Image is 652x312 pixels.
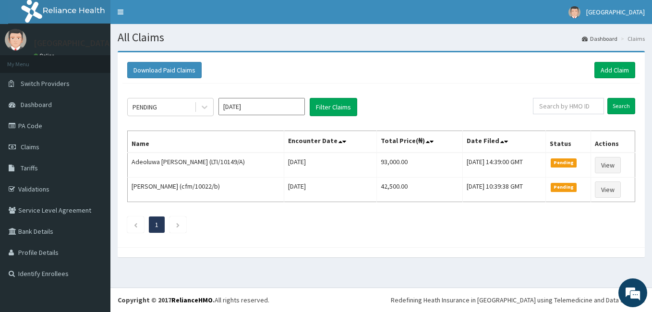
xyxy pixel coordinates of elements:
input: Search by HMO ID [533,98,604,114]
footer: All rights reserved. [110,288,652,312]
th: Date Filed [463,131,546,153]
input: Select Month and Year [218,98,305,115]
th: Encounter Date [284,131,376,153]
button: Filter Claims [310,98,357,116]
a: Dashboard [582,35,617,43]
span: Claims [21,143,39,151]
div: PENDING [133,102,157,112]
td: 93,000.00 [377,153,463,178]
th: Name [128,131,284,153]
button: Download Paid Claims [127,62,202,78]
td: 42,500.00 [377,178,463,202]
td: [DATE] [284,153,376,178]
td: Adeoluwa [PERSON_NAME] (LTI/10149/A) [128,153,284,178]
a: Next page [176,220,180,229]
span: Tariffs [21,164,38,172]
span: Pending [551,158,577,167]
a: RelianceHMO [171,296,213,304]
div: Redefining Heath Insurance in [GEOGRAPHIC_DATA] using Telemedicine and Data Science! [391,295,645,305]
td: [DATE] [284,178,376,202]
a: Previous page [133,220,138,229]
span: Switch Providers [21,79,70,88]
th: Actions [591,131,635,153]
td: [PERSON_NAME] (cfm/10022/b) [128,178,284,202]
th: Total Price(₦) [377,131,463,153]
h1: All Claims [118,31,645,44]
th: Status [545,131,591,153]
input: Search [607,98,635,114]
a: View [595,157,621,173]
a: View [595,181,621,198]
a: Page 1 is your current page [155,220,158,229]
a: Add Claim [594,62,635,78]
td: [DATE] 14:39:00 GMT [463,153,546,178]
a: Online [34,52,57,59]
span: Pending [551,183,577,192]
span: [GEOGRAPHIC_DATA] [586,8,645,16]
td: [DATE] 10:39:38 GMT [463,178,546,202]
img: User Image [5,29,26,50]
li: Claims [618,35,645,43]
strong: Copyright © 2017 . [118,296,215,304]
p: [GEOGRAPHIC_DATA] [34,39,113,48]
img: User Image [568,6,580,18]
span: Dashboard [21,100,52,109]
